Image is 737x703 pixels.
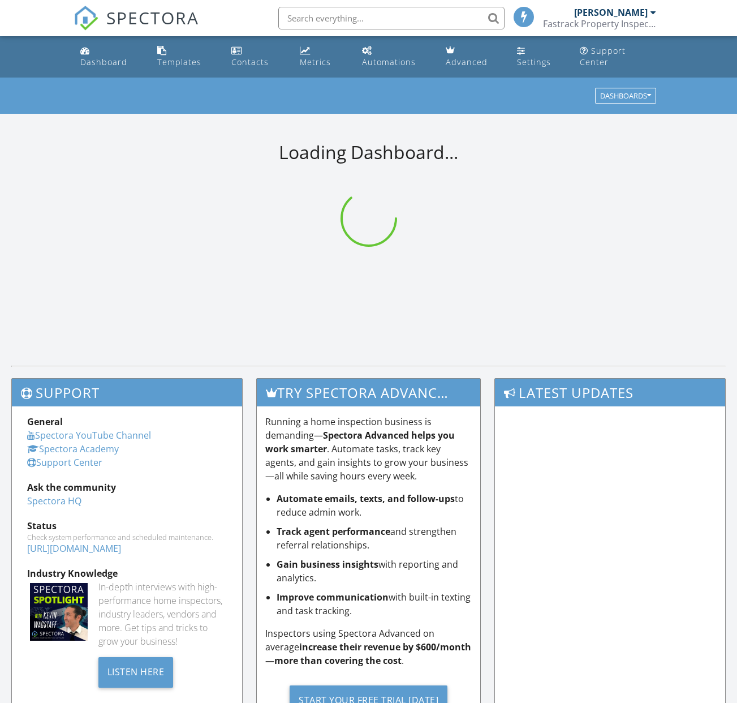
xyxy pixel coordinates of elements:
[278,7,505,29] input: Search everything...
[277,525,472,552] li: and strengthen referral relationships.
[27,481,227,494] div: Ask the community
[98,580,227,648] div: In-depth interviews with high-performance home inspectors, industry leaders, vendors and more. Ge...
[446,57,488,67] div: Advanced
[362,57,416,67] div: Automations
[257,379,480,406] h3: Try spectora advanced [DATE]
[277,525,390,538] strong: Track agent performance
[27,443,119,455] a: Spectora Academy
[595,88,656,104] button: Dashboards
[495,379,725,406] h3: Latest Updates
[512,41,566,73] a: Settings
[575,41,661,73] a: Support Center
[106,6,199,29] span: SPECTORA
[27,415,63,428] strong: General
[153,41,218,73] a: Templates
[277,558,378,571] strong: Gain business insights
[30,583,88,641] img: Spectoraspolightmain
[357,41,433,73] a: Automations (Basic)
[265,627,472,667] p: Inspectors using Spectora Advanced on average .
[300,57,331,67] div: Metrics
[441,41,503,73] a: Advanced
[277,591,389,603] strong: Improve communication
[265,641,471,667] strong: increase their revenue by $600/month—more than covering the cost
[74,6,98,31] img: The Best Home Inspection Software - Spectora
[580,45,626,67] div: Support Center
[27,495,81,507] a: Spectora HQ
[27,542,121,555] a: [URL][DOMAIN_NAME]
[574,7,648,18] div: [PERSON_NAME]
[600,92,651,100] div: Dashboards
[27,519,227,533] div: Status
[517,57,551,67] div: Settings
[157,57,201,67] div: Templates
[80,57,127,67] div: Dashboard
[12,379,242,406] h3: Support
[277,558,472,585] li: with reporting and analytics.
[98,657,174,688] div: Listen Here
[277,492,472,519] li: to reduce admin work.
[98,665,174,678] a: Listen Here
[27,456,102,469] a: Support Center
[277,590,472,618] li: with built-in texting and task tracking.
[27,429,151,441] a: Spectora YouTube Channel
[27,533,227,542] div: Check system performance and scheduled maintenance.
[27,567,227,580] div: Industry Knowledge
[74,15,199,39] a: SPECTORA
[543,18,656,29] div: Fastrack Property Inspections LLC
[76,41,144,73] a: Dashboard
[227,41,286,73] a: Contacts
[231,57,269,67] div: Contacts
[277,492,455,505] strong: Automate emails, texts, and follow-ups
[265,415,472,483] p: Running a home inspection business is demanding— . Automate tasks, track key agents, and gain ins...
[295,41,348,73] a: Metrics
[265,429,455,455] strong: Spectora Advanced helps you work smarter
